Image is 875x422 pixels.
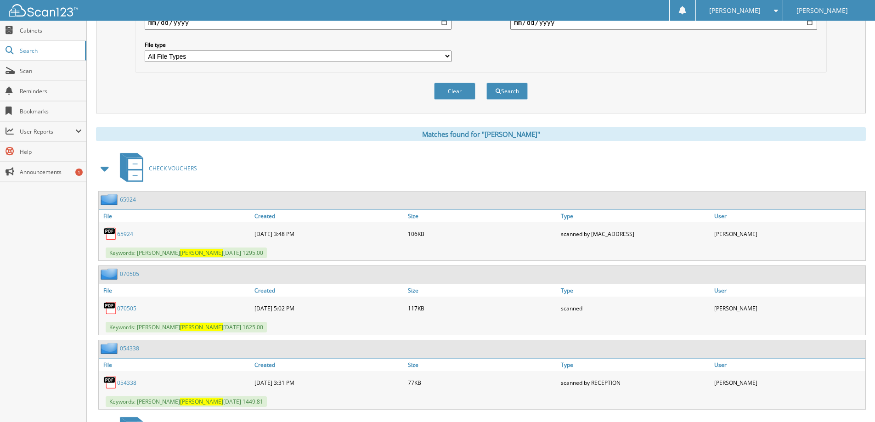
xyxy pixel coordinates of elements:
[117,304,136,312] a: 070505
[20,27,82,34] span: Cabinets
[252,359,406,371] a: Created
[252,299,406,317] div: [DATE] 5:02 PM
[252,210,406,222] a: Created
[406,373,559,392] div: 77KB
[75,169,83,176] div: 1
[712,225,865,243] div: [PERSON_NAME]
[712,284,865,297] a: User
[99,284,252,297] a: File
[145,15,452,30] input: start
[559,359,712,371] a: Type
[103,376,117,389] img: PDF.png
[114,150,197,186] a: CHECK VOUCHERS
[559,373,712,392] div: scanned by RECEPTION
[20,148,82,156] span: Help
[120,270,139,278] a: 070505
[149,164,197,172] span: CHECK VOUCHERS
[20,107,82,115] span: Bookmarks
[252,225,406,243] div: [DATE] 3:48 PM
[712,210,865,222] a: User
[101,194,120,205] img: folder2.png
[9,4,78,17] img: scan123-logo-white.svg
[252,373,406,392] div: [DATE] 3:31 PM
[559,299,712,317] div: scanned
[796,8,848,13] span: [PERSON_NAME]
[434,83,475,100] button: Clear
[117,230,133,238] a: 65924
[20,67,82,75] span: Scan
[180,323,223,331] span: [PERSON_NAME]
[712,359,865,371] a: User
[406,225,559,243] div: 106KB
[559,284,712,297] a: Type
[120,196,136,203] a: 65924
[145,41,452,49] label: File type
[510,15,817,30] input: end
[96,127,866,141] div: Matches found for "[PERSON_NAME]"
[712,373,865,392] div: [PERSON_NAME]
[559,210,712,222] a: Type
[20,47,80,55] span: Search
[101,268,120,280] img: folder2.png
[101,343,120,354] img: folder2.png
[20,87,82,95] span: Reminders
[103,301,117,315] img: PDF.png
[406,284,559,297] a: Size
[406,359,559,371] a: Size
[117,379,136,387] a: 054338
[99,210,252,222] a: File
[180,249,223,257] span: [PERSON_NAME]
[20,168,82,176] span: Announcements
[106,396,267,407] span: Keywords: [PERSON_NAME] [DATE] 1449.81
[106,248,267,258] span: Keywords: [PERSON_NAME] [DATE] 1295.00
[406,299,559,317] div: 117KB
[20,128,75,135] span: User Reports
[709,8,761,13] span: [PERSON_NAME]
[406,210,559,222] a: Size
[103,227,117,241] img: PDF.png
[120,344,139,352] a: 054338
[99,359,252,371] a: File
[559,225,712,243] div: scanned by [MAC_ADDRESS]
[486,83,528,100] button: Search
[252,284,406,297] a: Created
[712,299,865,317] div: [PERSON_NAME]
[180,398,223,405] span: [PERSON_NAME]
[106,322,267,332] span: Keywords: [PERSON_NAME] [DATE] 1625.00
